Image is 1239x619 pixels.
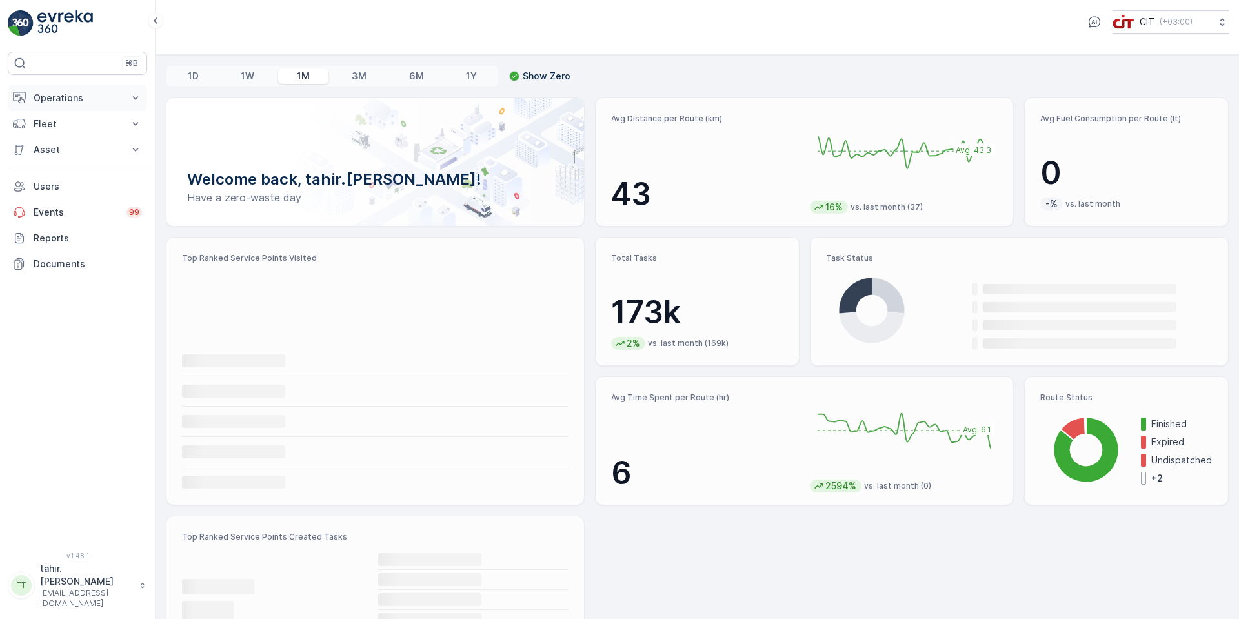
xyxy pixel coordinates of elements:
[611,293,783,332] p: 173k
[611,253,783,263] p: Total Tasks
[611,114,800,124] p: Avg Distance per Route (km)
[648,338,729,349] p: vs. last month (169k)
[34,206,119,219] p: Events
[1151,454,1213,467] p: Undispatched
[611,454,800,492] p: 6
[824,201,844,214] p: 16%
[466,70,477,83] p: 1Y
[8,552,147,560] span: v 1.48.1
[8,85,147,111] button: Operations
[1113,10,1229,34] button: CIT(+03:00)
[34,92,121,105] p: Operations
[8,225,147,251] a: Reports
[824,480,858,492] p: 2594%
[34,258,142,270] p: Documents
[8,10,34,36] img: logo
[34,117,121,130] p: Fleet
[1040,154,1213,192] p: 0
[826,253,1213,263] p: Task Status
[125,58,138,68] p: ⌘B
[34,232,142,245] p: Reports
[409,70,424,83] p: 6M
[129,207,139,218] p: 99
[8,174,147,199] a: Users
[188,70,199,83] p: 1D
[523,70,570,83] p: Show Zero
[187,169,563,190] p: Welcome back, tahir.[PERSON_NAME]!
[8,111,147,137] button: Fleet
[182,253,569,263] p: Top Ranked Service Points Visited
[8,562,147,609] button: TTtahir.[PERSON_NAME][EMAIL_ADDRESS][DOMAIN_NAME]
[187,190,563,205] p: Have a zero-waste day
[8,137,147,163] button: Asset
[1065,199,1120,209] p: vs. last month
[1040,392,1213,403] p: Route Status
[40,562,133,588] p: tahir.[PERSON_NAME]
[40,588,133,609] p: [EMAIL_ADDRESS][DOMAIN_NAME]
[297,70,310,83] p: 1M
[1040,114,1213,124] p: Avg Fuel Consumption per Route (lt)
[8,199,147,225] a: Events99
[625,337,641,350] p: 2%
[1151,436,1213,449] p: Expired
[34,180,142,193] p: Users
[611,392,800,403] p: Avg Time Spent per Route (hr)
[8,251,147,277] a: Documents
[611,175,800,214] p: 43
[241,70,254,83] p: 1W
[1151,472,1163,485] p: + 2
[182,532,569,542] p: Top Ranked Service Points Created Tasks
[1151,418,1213,431] p: Finished
[37,10,93,36] img: logo_light-DOdMpM7g.png
[864,481,931,491] p: vs. last month (0)
[34,143,121,156] p: Asset
[352,70,367,83] p: 3M
[1140,15,1154,28] p: CIT
[11,575,32,596] div: TT
[1160,17,1193,27] p: ( +03:00 )
[1113,15,1134,29] img: cit-logo_pOk6rL0.png
[1044,198,1059,210] p: -%
[851,202,923,212] p: vs. last month (37)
